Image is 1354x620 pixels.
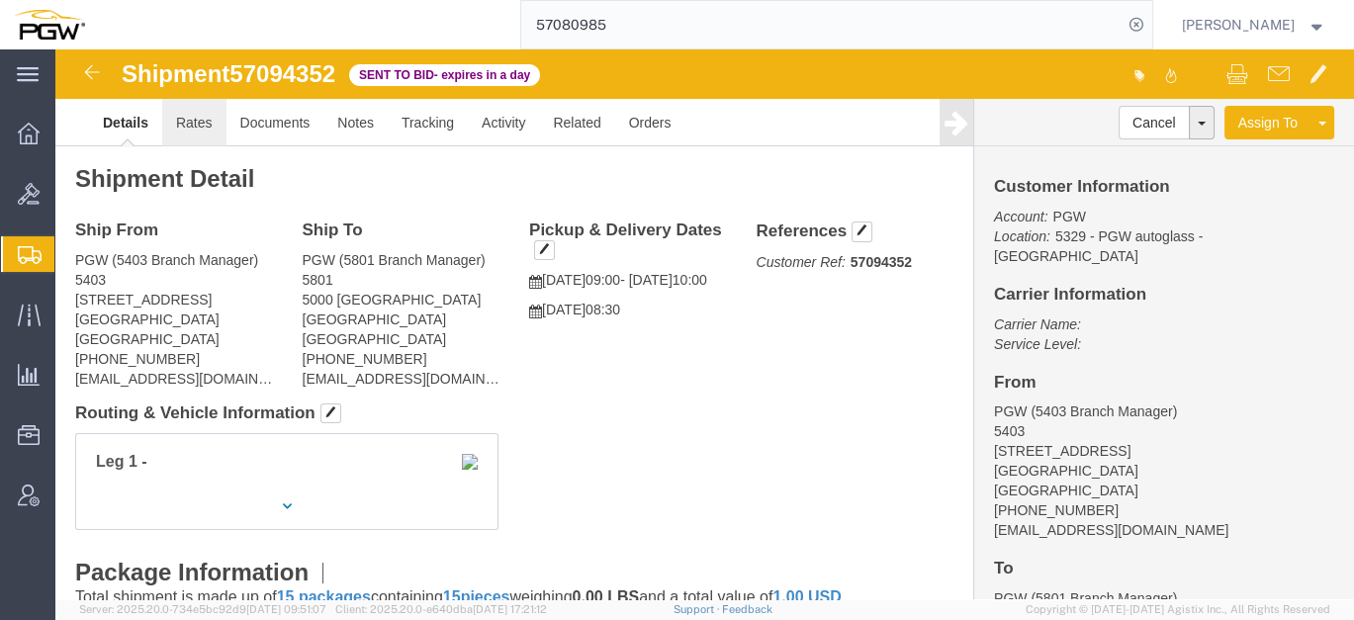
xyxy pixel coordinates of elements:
[473,603,547,615] span: [DATE] 17:21:12
[722,603,772,615] a: Feedback
[521,1,1123,48] input: Search for shipment number, reference number
[55,49,1354,599] iframe: FS Legacy Container
[79,603,326,615] span: Server: 2025.20.0-734e5bc92d9
[1181,13,1327,37] button: [PERSON_NAME]
[246,603,326,615] span: [DATE] 09:51:07
[674,603,723,615] a: Support
[1182,14,1295,36] span: Jesse Dawson
[1026,601,1330,618] span: Copyright © [DATE]-[DATE] Agistix Inc., All Rights Reserved
[335,603,547,615] span: Client: 2025.20.0-e640dba
[14,10,85,40] img: logo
